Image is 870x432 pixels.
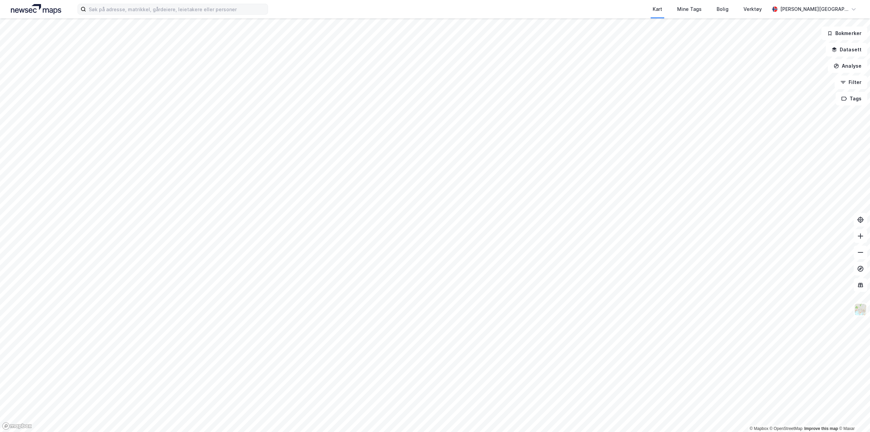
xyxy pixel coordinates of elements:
div: Mine Tags [677,5,702,13]
input: Søk på adresse, matrikkel, gårdeiere, leietakere eller personer [86,4,268,14]
div: Verktøy [743,5,762,13]
div: Bolig [717,5,729,13]
iframe: Chat Widget [836,399,870,432]
div: [PERSON_NAME][GEOGRAPHIC_DATA] [780,5,848,13]
img: logo.a4113a55bc3d86da70a041830d287a7e.svg [11,4,61,14]
div: Kart [653,5,662,13]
